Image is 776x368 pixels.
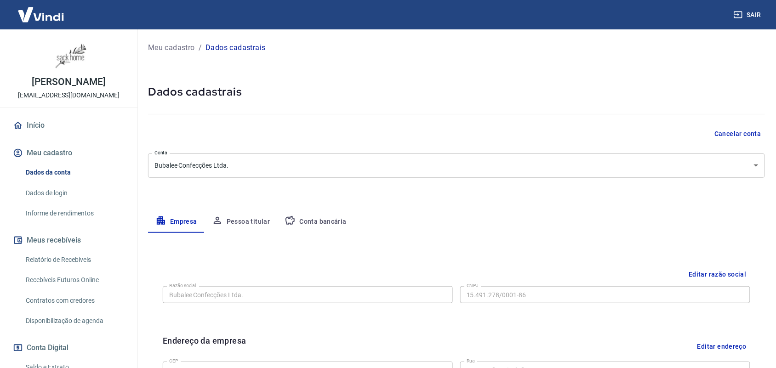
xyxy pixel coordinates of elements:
button: Cancelar conta [711,125,765,142]
button: Conta Digital [11,338,126,358]
a: Contratos com credores [22,291,126,310]
label: CNPJ [467,282,479,289]
a: Recebíveis Futuros Online [22,271,126,289]
button: Meu cadastro [11,143,126,163]
a: Dados da conta [22,163,126,182]
img: Vindi [11,0,71,28]
h6: Endereço da empresa [163,334,246,358]
div: Bubalee Confecções Ltda. [148,153,765,178]
button: Empresa [148,211,205,233]
a: Informe de rendimentos [22,204,126,223]
img: e638aaa2-e130-4c6d-a40a-4db9ce0290e4.jpeg [51,37,87,74]
button: Meus recebíveis [11,230,126,250]
button: Editar endereço [694,334,750,358]
button: Conta bancária [277,211,354,233]
label: Rua [467,357,475,364]
a: Início [11,115,126,136]
button: Sair [732,6,765,23]
button: Editar razão social [685,266,750,283]
h5: Dados cadastrais [148,85,765,99]
label: Conta [154,149,167,156]
a: Dados de login [22,184,126,203]
a: Meu cadastro [148,42,195,53]
p: Dados cadastrais [205,42,265,53]
p: [EMAIL_ADDRESS][DOMAIN_NAME] [18,91,120,100]
label: CEP [169,357,178,364]
label: Razão social [169,282,196,289]
p: [PERSON_NAME] [32,77,105,87]
p: / [199,42,202,53]
button: Pessoa titular [205,211,278,233]
a: Relatório de Recebíveis [22,250,126,269]
a: Disponibilização de agenda [22,311,126,330]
